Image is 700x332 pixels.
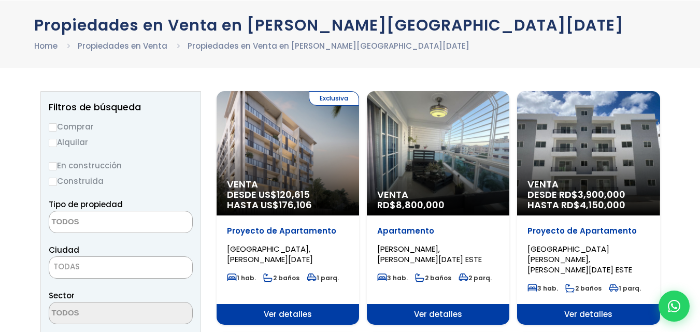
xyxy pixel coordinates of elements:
[263,273,299,282] span: 2 baños
[580,198,625,211] span: 4,150,000
[578,188,625,201] span: 3,900,000
[527,284,558,293] span: 3 hab.
[227,273,256,282] span: 1 hab.
[49,256,193,279] span: TODAS
[377,226,499,236] p: Apartamento
[277,188,310,201] span: 120,615
[517,304,660,325] span: Ver detalles
[49,123,57,132] input: Comprar
[459,273,492,282] span: 2 parq.
[49,139,57,147] input: Alquilar
[49,290,75,301] span: Sector
[527,190,649,210] span: DESDE RD$
[49,259,192,274] span: TODAS
[49,120,193,133] label: Comprar
[279,198,312,211] span: 176,106
[377,243,482,265] span: [PERSON_NAME], [PERSON_NAME][DATE] ESTE
[377,190,499,200] span: Venta
[49,136,193,149] label: Alquilar
[49,159,193,172] label: En construcción
[396,198,445,211] span: 8,800,000
[49,302,150,325] textarea: Search
[227,179,349,190] span: Venta
[217,304,359,325] span: Ver detalles
[415,273,451,282] span: 2 baños
[517,91,660,325] a: Venta DESDE RD$3,900,000 HASTA RD$4,150,000 Proyecto de Apartamento [GEOGRAPHIC_DATA][PERSON_NAME...
[527,179,649,190] span: Venta
[217,91,359,325] a: Exclusiva Venta DESDE US$120,615 HASTA US$176,106 Proyecto de Apartamento [GEOGRAPHIC_DATA], [PER...
[34,16,666,34] h1: Propiedades en Venta en [PERSON_NAME][GEOGRAPHIC_DATA][DATE]
[49,211,150,234] textarea: Search
[227,200,349,210] span: HASTA US$
[227,226,349,236] p: Proyecto de Apartamento
[188,39,469,52] li: Propiedades en Venta en [PERSON_NAME][GEOGRAPHIC_DATA][DATE]
[49,175,193,187] label: Construida
[377,198,445,211] span: RD$
[367,91,509,325] a: Venta RD$8,800,000 Apartamento [PERSON_NAME], [PERSON_NAME][DATE] ESTE 3 hab. 2 baños 2 parq. Ver...
[49,244,79,255] span: Ciudad
[49,178,57,186] input: Construida
[78,40,167,51] a: Propiedades en Venta
[307,273,339,282] span: 1 parq.
[527,226,649,236] p: Proyecto de Apartamento
[609,284,641,293] span: 1 parq.
[377,273,408,282] span: 3 hab.
[565,284,602,293] span: 2 baños
[53,261,80,272] span: TODAS
[227,190,349,210] span: DESDE US$
[527,200,649,210] span: HASTA RD$
[227,243,313,265] span: [GEOGRAPHIC_DATA], [PERSON_NAME][DATE]
[49,102,193,112] h2: Filtros de búsqueda
[527,243,632,275] span: [GEOGRAPHIC_DATA][PERSON_NAME], [PERSON_NAME][DATE] ESTE
[367,304,509,325] span: Ver detalles
[34,40,58,51] a: Home
[49,199,123,210] span: Tipo de propiedad
[49,162,57,170] input: En construcción
[309,91,359,106] span: Exclusiva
